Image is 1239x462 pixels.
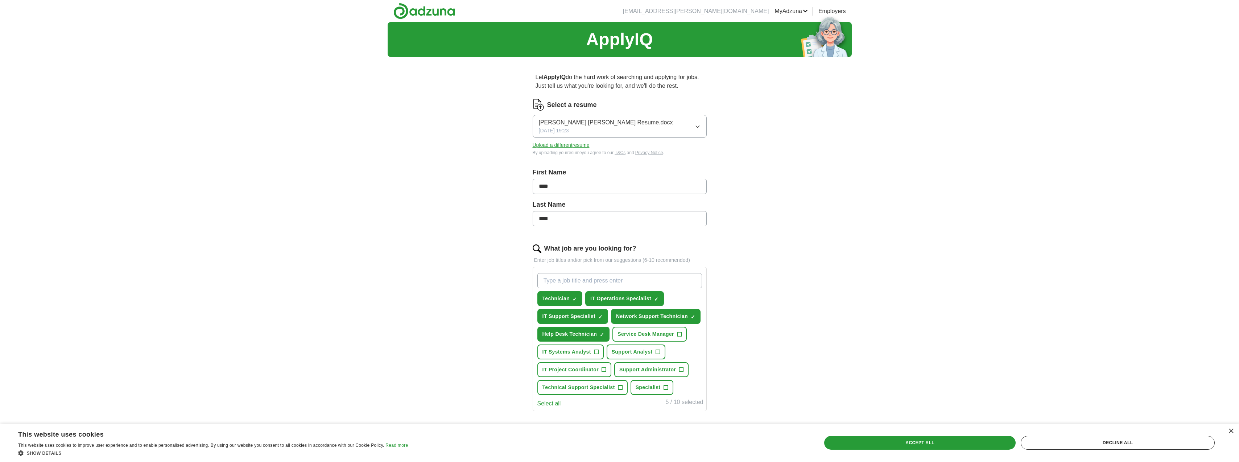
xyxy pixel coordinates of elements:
[385,443,408,448] a: Read more, opens a new window
[612,327,687,342] button: Service Desk Manager
[18,443,384,448] span: This website uses cookies to improve user experience and to enable personalised advertising. By u...
[537,291,583,306] button: Technician✓
[598,314,603,320] span: ✓
[393,3,455,19] img: Adzuna logo
[636,384,661,391] span: Specialist
[537,273,702,288] input: Type a job title and press enter
[537,380,628,395] button: Technical Support Specialist
[619,366,676,374] span: Support Administrator
[537,309,608,324] button: IT Support Specialist✓
[542,295,570,302] span: Technician
[585,291,664,306] button: IT Operations Specialist✓
[654,296,658,302] span: ✓
[537,327,610,342] button: Help Desk Technician✓
[542,384,615,391] span: Technical Support Specialist
[542,330,597,338] span: Help Desk Technician
[533,99,544,111] img: CV Icon
[623,7,769,16] li: [EMAIL_ADDRESS][PERSON_NAME][DOMAIN_NAME]
[544,244,636,253] label: What job are you looking for?
[616,313,688,320] span: Network Support Technician
[537,362,612,377] button: IT Project Coordinator
[18,449,408,457] div: Show details
[1228,429,1234,434] div: Close
[533,70,707,93] p: Let do the hard work of searching and applying for jobs. Just tell us what you're looking for, an...
[611,309,701,324] button: Network Support Technician✓
[539,118,673,127] span: [PERSON_NAME] [PERSON_NAME] Resume.docx
[27,451,62,456] span: Show details
[590,295,651,302] span: IT Operations Specialist
[533,256,707,264] p: Enter job titles and/or pick from our suggestions (6-10 recommended)
[824,436,1016,450] div: Accept all
[573,296,577,302] span: ✓
[635,150,663,155] a: Privacy Notice
[537,399,561,408] button: Select all
[818,7,846,16] a: Employers
[615,150,625,155] a: T&Cs
[18,428,390,439] div: This website uses cookies
[542,313,596,320] span: IT Support Specialist
[533,168,707,177] label: First Name
[775,7,808,16] a: MyAdzuna
[544,74,566,80] strong: ApplyIQ
[586,26,653,53] h1: ApplyIQ
[691,314,695,320] span: ✓
[665,398,703,408] div: 5 / 10 selected
[533,115,707,138] button: [PERSON_NAME] [PERSON_NAME] Resume.docx[DATE] 19:23
[542,348,591,356] span: IT Systems Analyst
[600,332,604,338] span: ✓
[539,127,569,135] span: [DATE] 19:23
[607,345,665,359] button: Support Analyst
[612,348,653,356] span: Support Analyst
[533,244,541,253] img: search.png
[533,149,707,156] div: By uploading your resume you agree to our and .
[1021,436,1215,450] div: Decline all
[533,200,707,210] label: Last Name
[618,330,674,338] span: Service Desk Manager
[547,100,597,110] label: Select a resume
[614,362,689,377] button: Support Administrator
[542,366,599,374] span: IT Project Coordinator
[631,380,673,395] button: Specialist
[537,345,604,359] button: IT Systems Analyst
[533,141,590,149] button: Upload a differentresume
